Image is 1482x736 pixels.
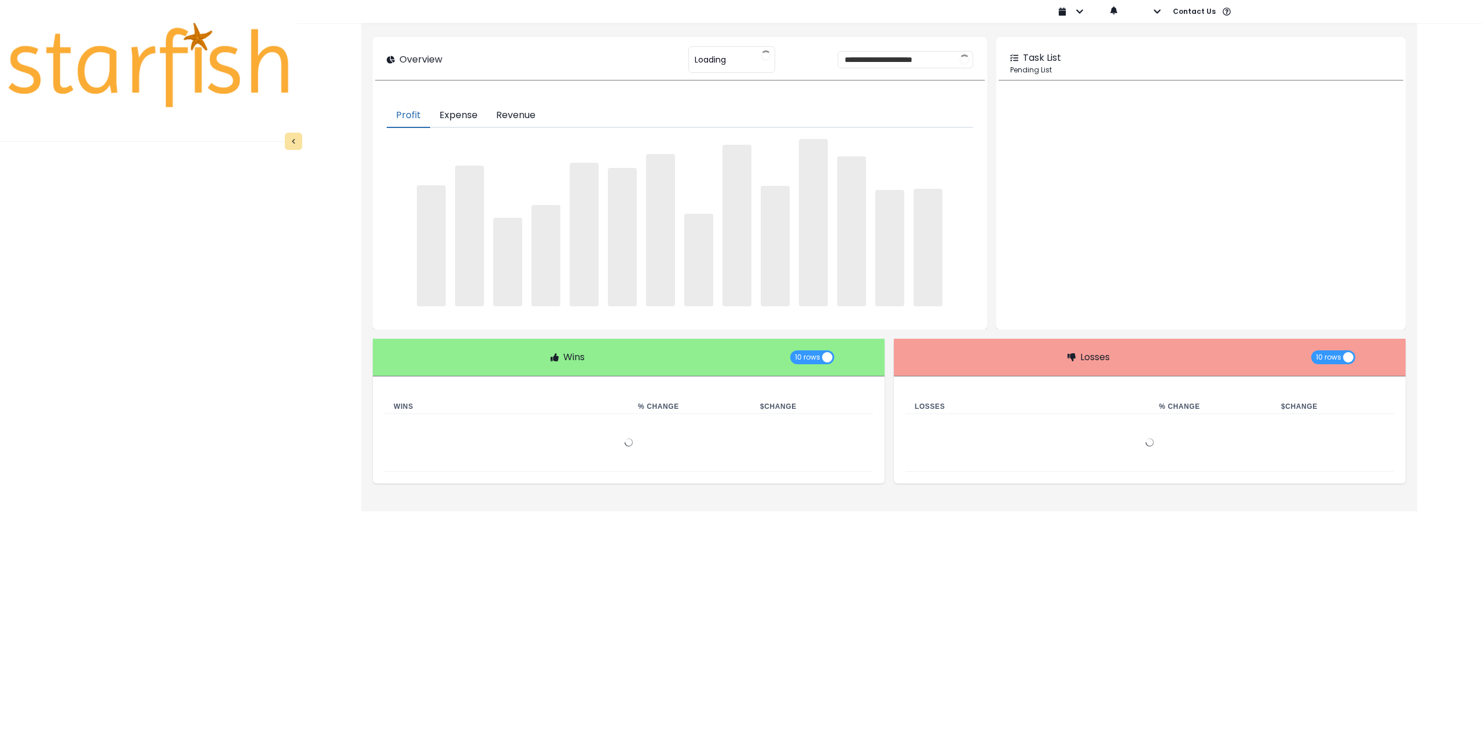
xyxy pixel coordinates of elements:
span: Loading [695,47,726,72]
span: ‌ [417,185,446,306]
span: ‌ [531,205,560,306]
span: ‌ [837,156,866,306]
p: Task List [1023,51,1061,65]
span: ‌ [799,139,828,306]
span: 10 rows [1316,350,1341,364]
p: Overview [399,53,442,67]
p: Pending List [1010,65,1392,75]
span: ‌ [646,154,675,306]
th: % Change [629,400,751,414]
button: Revenue [487,104,545,128]
span: 10 rows [795,350,820,364]
th: % Change [1150,400,1272,414]
span: ‌ [875,190,904,306]
span: ‌ [493,218,522,306]
span: ‌ [608,168,637,306]
th: $ Change [751,400,873,414]
p: Losses [1080,350,1110,364]
button: Profit [387,104,430,128]
p: Wins [563,350,585,364]
span: ‌ [914,189,942,306]
th: $ Change [1272,400,1394,414]
span: ‌ [570,163,599,306]
th: Wins [384,400,629,414]
button: Expense [430,104,487,128]
span: ‌ [722,145,751,306]
span: ‌ [761,186,790,306]
span: ‌ [684,214,713,306]
th: Losses [905,400,1150,414]
span: ‌ [455,166,484,306]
